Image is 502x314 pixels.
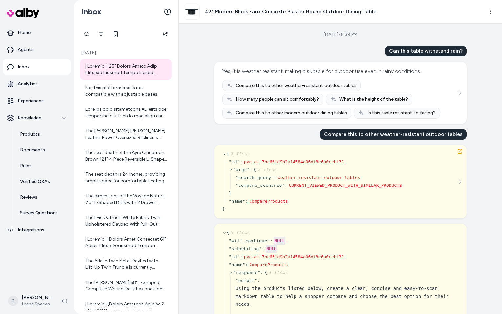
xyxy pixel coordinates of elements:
span: What is the height of the table? [339,96,408,103]
span: " args " [233,167,249,172]
a: Rules [13,158,71,174]
div: The [PERSON_NAME] 68" L-Shaped Computer Writing Desk has one side measuring 68 inches in length a... [85,279,168,292]
button: See more [456,178,464,186]
p: [DATE] [80,50,172,56]
p: Products [20,131,40,138]
a: Survey Questions [13,205,71,221]
a: | Loremip | [25" Dolors Ametc Adip Elitsedd Eiusmod Tempo Incidid Utlabo Etdol](magna://ali.enima... [80,59,172,80]
span: " id " [229,159,240,164]
button: Refresh [159,28,172,41]
button: Filter [95,28,108,41]
p: Reviews [20,194,37,201]
h2: Inbox [81,7,101,17]
h3: 42" Modern Black Faux Concrete Plaster Round Outdoor Dining Table [205,8,377,16]
p: Integrations [18,227,44,233]
span: Is this table resistant to fading? [367,110,436,116]
div: The Adalie Twin Metal Daybed with Lift-Up Twin Trundle is currently available in the navy blue co... [85,258,168,271]
a: | Loremip | [Dolors Amet Consectet 61" Adipis Elitse Doeiusmod Tempori Utlabore](etdol://mag.aliq... [80,232,172,253]
p: Survey Questions [20,210,58,216]
a: Agents [3,42,71,58]
span: CompareProducts [249,199,288,204]
div: : [262,246,264,252]
div: | Loremip | [Dolors Ametcon Adipisc 2 Elits 90" Doeiusmod - Tempor](incid://utl.etdoloremagn.ali/... [85,301,168,314]
div: NULL [266,245,277,253]
div: NULL [274,237,285,245]
p: Inbox [18,64,30,70]
span: Compare this to other weather-resistant outdoor tables [236,82,357,89]
a: Analytics [3,76,71,92]
a: Verified Q&As [13,174,71,189]
a: The seat depth is 24 inches, providing ample space for comfortable seating. [80,167,172,188]
div: No, this platform bed is not compatible with adjustable bases. [85,85,168,98]
button: D[PERSON_NAME]Living Spaces [4,290,56,311]
span: pyd_ai_7bc66fd9b2a14584a06df3e6a0cebf31 [244,159,344,164]
div: The Evie Oatmeal White Fabric Twin Upholstered Daybed With Pull-Out Twin Trundle does not come wi... [85,214,168,227]
a: Products [13,127,71,142]
a: Experiences [3,93,71,109]
a: Documents [13,142,71,158]
span: CompareProducts [249,262,288,267]
div: : [240,254,242,260]
p: Agents [18,47,33,53]
p: Knowledge [18,115,41,121]
a: The Evie Oatmeal White Fabric Twin Upholstered Daybed With Pull-Out Twin Trundle does not come wi... [80,210,172,231]
div: Lore ips dolo sitametcons AD elits doe tempor incid utla etdo mag aliqu enim: | Adminimv | Quisn ... [85,106,168,119]
div: [DATE] · 5:39 PM [324,31,357,38]
span: { [264,270,288,275]
span: " search_query " [235,175,274,180]
span: } [222,206,225,211]
span: D [8,296,18,306]
button: See more [456,89,464,97]
p: Rules [20,163,32,169]
a: The [PERSON_NAME] [PERSON_NAME] Leather Power Oversized Recliner is currently available in the co... [80,124,172,145]
p: Home [18,29,31,36]
div: : [260,269,263,276]
div: Can this table withstand rain? [385,46,467,56]
a: The Adalie Twin Metal Daybed with Lift-Up Twin Trundle is currently available in the navy blue co... [80,254,172,275]
span: How many people can sit comfortably? [236,96,319,103]
a: The dimensions of the Voyage Natural 70" L-Shaped Desk with 2 Drawer Storage are as follows: - Wi... [80,189,172,210]
div: : [240,159,242,165]
div: : [249,167,252,173]
span: 5 Items [229,230,250,235]
a: Integrations [3,222,71,238]
span: pyd_ai_7bc66fd9b2a14584a06df3e6a0cebf31 [244,254,344,259]
div: Using the products listed below, create a clear, concise and easy-to-scan markdown table to help ... [235,285,459,308]
div: The [PERSON_NAME] [PERSON_NAME] Leather Power Oversized Recliner is currently available in the co... [85,128,168,141]
div: The seat depth of the Ayra Cinnamon Brown 121" 4 Piece Reversible L-Shaped Modular Sectional is 2... [85,149,168,163]
span: { [226,230,250,235]
span: 2 Items [256,167,276,172]
span: " name " [229,199,245,204]
p: Analytics [18,81,38,87]
a: The seat depth of the Ayra Cinnamon Brown 121" 4 Piece Reversible L-Shaped Modular Sectional is 2... [80,146,172,167]
div: Yes, it is weather resistant, making it suitable for outdoor use even in rainy conditions. [222,67,421,76]
span: Living Spaces [22,301,51,307]
p: Documents [20,147,45,153]
div: : [270,238,273,244]
span: { [226,151,250,156]
span: 3 Items [229,151,250,156]
p: Experiences [18,98,44,104]
a: Home [3,25,71,41]
span: " id " [229,254,240,259]
span: Compare this to other modern outdoor dining tables [236,110,347,116]
span: CURRENT_VIEWED_PRODUCT_WITH_SIMILAR_PRODUCTS [289,183,402,188]
img: 343479_signature_012.jpg [184,4,199,19]
a: Inbox [3,59,71,75]
div: | Loremip | [Dolors Amet Consectet 61" Adipis Elitse Doeiusmod Tempori Utlabore](etdol://mag.aliq... [85,236,168,249]
span: 1 Items [267,270,287,275]
a: Reviews [13,189,71,205]
span: { [253,167,277,172]
span: weather-resistant outdoor tables [278,175,360,180]
span: " compare_scenario " [235,183,285,188]
div: : [245,262,248,268]
div: The dimensions of the Voyage Natural 70" L-Shaped Desk with 2 Drawer Storage are as follows: - Wi... [85,193,168,206]
div: : [273,174,276,181]
div: : [285,182,287,189]
p: Verified Q&As [20,178,50,185]
span: " name " [229,262,245,267]
span: } [229,191,231,196]
p: [PERSON_NAME] [22,294,51,301]
button: Knowledge [3,110,71,126]
div: The seat depth is 24 inches, providing ample space for comfortable seating. [85,171,168,184]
